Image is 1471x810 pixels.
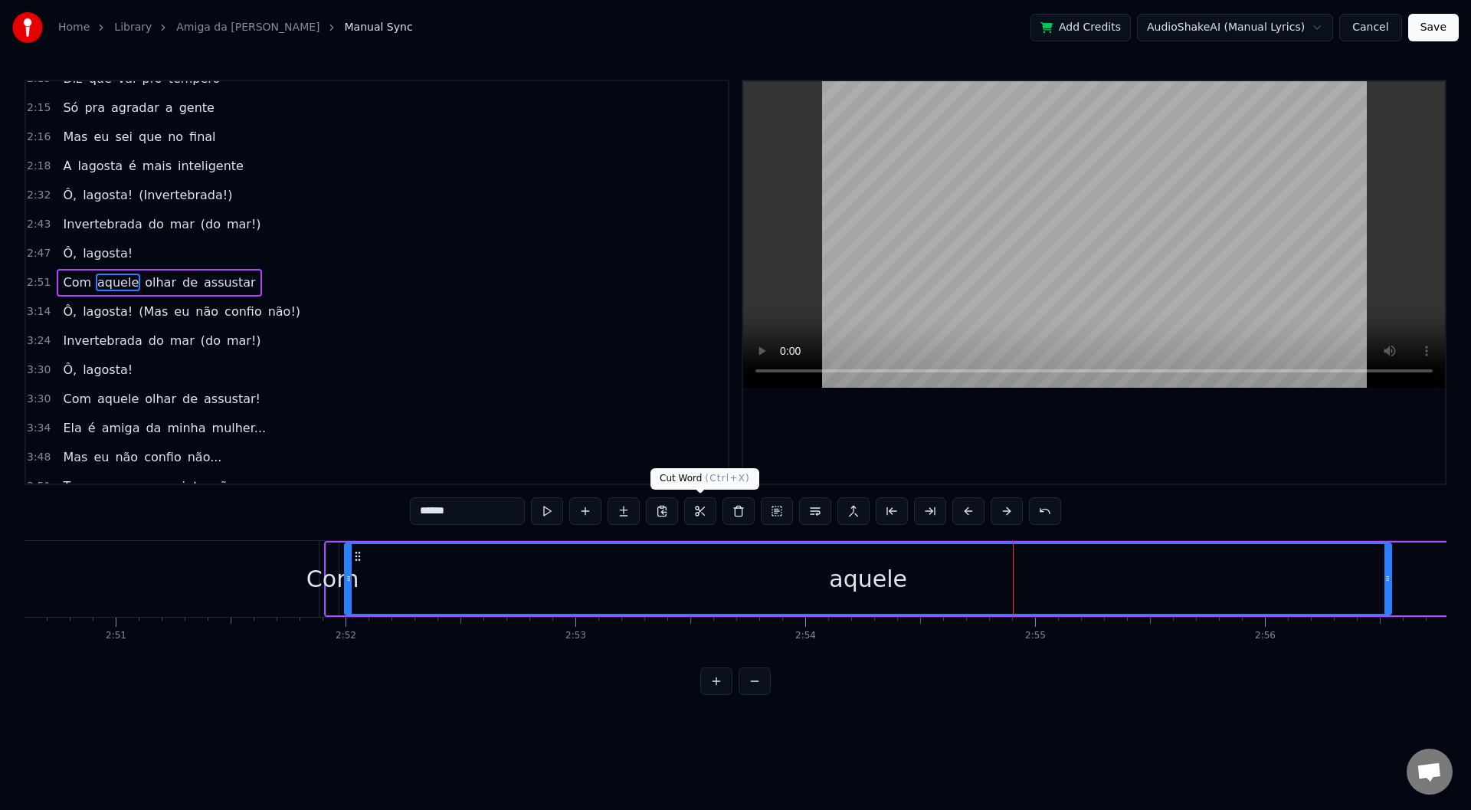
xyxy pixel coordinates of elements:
[199,332,222,349] span: (do
[1255,630,1276,642] div: 2:56
[27,130,51,145] span: 2:16
[336,630,356,642] div: 2:52
[113,128,134,146] span: sei
[167,477,178,495] span: e
[106,630,126,642] div: 2:51
[81,303,134,320] span: lagosta!
[202,390,262,408] span: assustar!
[27,362,51,378] span: 3:30
[81,361,134,379] span: lagosta!
[166,128,185,146] span: no
[92,448,110,466] span: eu
[181,477,248,495] span: intenção...
[829,562,907,596] div: aquele
[267,303,302,320] span: não!)
[202,274,257,291] span: assustar
[61,419,83,437] span: Ela
[1030,14,1131,41] button: Add Credits
[147,332,165,349] span: do
[211,419,268,437] span: mulher...
[143,390,178,408] span: olhar
[147,215,165,233] span: do
[27,100,51,116] span: 2:15
[225,215,263,233] span: mar!)
[127,157,138,175] span: é
[61,99,80,116] span: Só
[169,332,196,349] span: mar
[176,157,245,175] span: inteligente
[306,562,359,596] div: Com
[76,157,124,175] span: lagosta
[81,186,134,204] span: lagosta!
[181,390,199,408] span: de
[61,303,78,320] span: Ô,
[1339,14,1401,41] button: Cancel
[61,361,78,379] span: Ô,
[181,274,199,291] span: de
[188,128,217,146] span: final
[176,20,319,35] a: Amiga da [PERSON_NAME]
[137,303,169,320] span: (Mas
[27,304,51,320] span: 3:14
[93,477,164,495] span: carapaça...
[141,157,173,175] span: mais
[164,99,175,116] span: a
[165,419,207,437] span: minha
[110,99,161,116] span: agradar
[345,20,413,35] span: Manual Sync
[650,468,759,490] div: Cut Word
[27,246,51,261] span: 2:47
[96,390,140,408] span: aquele
[143,274,178,291] span: olhar
[169,215,196,233] span: mar
[27,275,51,290] span: 2:51
[61,332,143,349] span: Invertebrada
[12,12,43,43] img: youka
[83,99,106,116] span: pra
[27,479,51,494] span: 3:51
[27,159,51,174] span: 2:18
[58,20,90,35] a: Home
[61,274,93,291] span: Com
[223,303,264,320] span: confio
[565,630,586,642] div: 2:53
[100,419,142,437] span: amiga
[61,390,93,408] span: Com
[114,20,152,35] a: Library
[1408,14,1459,41] button: Save
[199,215,222,233] span: (do
[225,332,263,349] span: mar!)
[1025,630,1046,642] div: 2:55
[61,186,78,204] span: Ô,
[27,421,51,436] span: 3:34
[61,128,89,146] span: Mas
[87,419,97,437] span: é
[58,20,413,35] nav: breadcrumb
[144,419,162,437] span: da
[27,217,51,232] span: 2:43
[27,392,51,407] span: 3:30
[137,128,163,146] span: que
[61,157,73,175] span: A
[795,630,816,642] div: 2:54
[27,188,51,203] span: 2:32
[96,274,140,291] span: aquele
[172,303,191,320] span: eu
[137,186,234,204] span: (Invertebrada!)
[92,128,110,146] span: eu
[186,448,224,466] span: não...
[113,448,139,466] span: não
[27,333,51,349] span: 3:24
[61,448,89,466] span: Mas
[705,473,750,484] span: ( Ctrl+X )
[194,303,220,320] span: não
[61,215,143,233] span: Invertebrada
[143,448,183,466] span: confio
[81,244,134,262] span: lagosta!
[61,477,89,495] span: Tem
[178,99,216,116] span: gente
[61,244,78,262] span: Ô,
[27,450,51,465] span: 3:48
[1407,749,1453,795] a: Open chat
